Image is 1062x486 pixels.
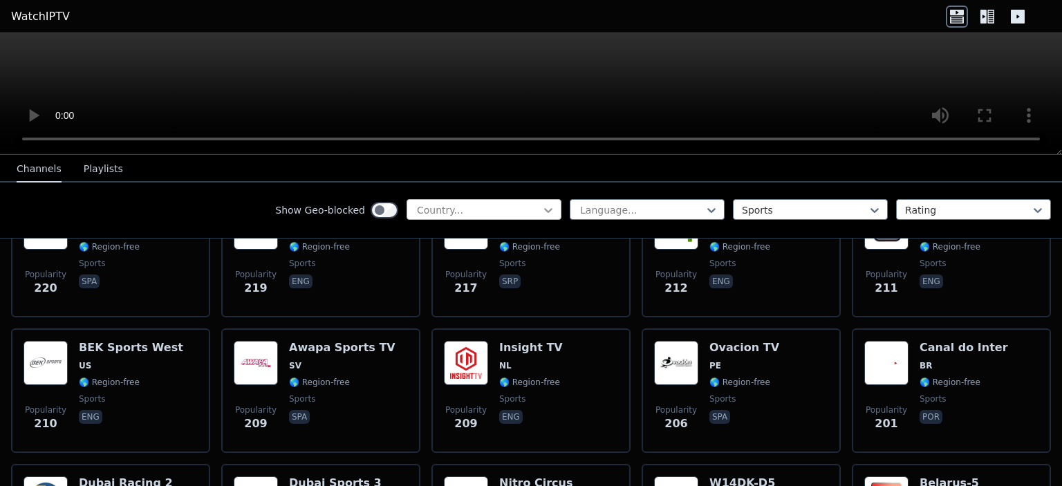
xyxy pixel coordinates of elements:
[920,377,980,388] span: 🌎 Region-free
[499,241,560,252] span: 🌎 Region-free
[234,341,278,385] img: Awapa Sports TV
[709,241,770,252] span: 🌎 Region-free
[709,410,730,424] p: spa
[289,258,315,269] span: sports
[709,393,736,404] span: sports
[79,393,105,404] span: sports
[235,404,277,415] span: Popularity
[25,269,66,280] span: Popularity
[24,341,68,385] img: BEK Sports West
[445,404,487,415] span: Popularity
[920,258,946,269] span: sports
[866,404,907,415] span: Popularity
[709,274,733,288] p: eng
[244,280,267,297] span: 219
[84,156,123,183] button: Playlists
[920,410,942,424] p: por
[79,341,183,355] h6: BEK Sports West
[875,415,897,432] span: 201
[499,341,563,355] h6: Insight TV
[289,241,350,252] span: 🌎 Region-free
[499,377,560,388] span: 🌎 Region-free
[709,341,779,355] h6: Ovacion TV
[655,269,697,280] span: Popularity
[17,156,62,183] button: Channels
[499,258,525,269] span: sports
[79,258,105,269] span: sports
[444,341,488,385] img: Insight TV
[289,360,301,371] span: SV
[875,280,897,297] span: 211
[289,341,395,355] h6: Awapa Sports TV
[244,415,267,432] span: 209
[709,360,721,371] span: PE
[920,241,980,252] span: 🌎 Region-free
[654,341,698,385] img: Ovacion TV
[79,274,100,288] p: spa
[499,410,523,424] p: eng
[34,415,57,432] span: 210
[79,410,102,424] p: eng
[289,377,350,388] span: 🌎 Region-free
[235,269,277,280] span: Popularity
[34,280,57,297] span: 220
[499,393,525,404] span: sports
[499,274,521,288] p: srp
[866,269,907,280] span: Popularity
[275,203,365,217] label: Show Geo-blocked
[920,274,943,288] p: eng
[454,415,477,432] span: 209
[11,8,70,25] a: WatchIPTV
[499,360,512,371] span: NL
[920,360,932,371] span: BR
[25,404,66,415] span: Popularity
[709,258,736,269] span: sports
[79,241,140,252] span: 🌎 Region-free
[79,377,140,388] span: 🌎 Region-free
[79,360,91,371] span: US
[920,341,1008,355] h6: Canal do Inter
[655,404,697,415] span: Popularity
[289,393,315,404] span: sports
[864,341,909,385] img: Canal do Inter
[664,415,687,432] span: 206
[445,269,487,280] span: Popularity
[289,410,310,424] p: spa
[709,377,770,388] span: 🌎 Region-free
[664,280,687,297] span: 212
[454,280,477,297] span: 217
[289,274,313,288] p: eng
[920,393,946,404] span: sports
